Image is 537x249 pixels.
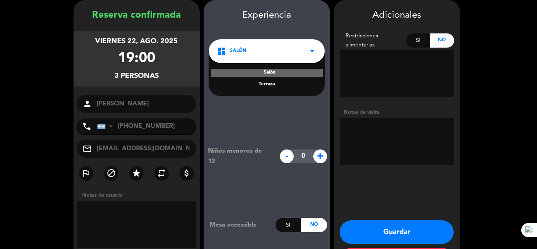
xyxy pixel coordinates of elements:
i: repeat [157,168,166,178]
i: outlined_flag [81,168,91,178]
i: arrow_drop_down [307,46,317,56]
span: - [280,149,294,163]
div: Mesa accessible [204,220,276,230]
i: mail_outline [83,144,92,153]
i: attach_money [182,168,191,178]
div: Si [406,33,430,48]
div: Terraza [217,81,317,89]
div: Adicionales [340,8,454,23]
div: Reserva confirmada [74,8,200,23]
div: Experiencia [204,8,330,23]
i: star [132,168,141,178]
i: person [83,99,92,109]
div: Niños menores de 12 [202,146,276,166]
div: Salón [211,69,323,77]
i: block [107,168,116,178]
i: dashboard [217,46,226,56]
div: Notas de visita [340,108,454,116]
i: phone [82,122,92,131]
div: Restricciones alimentarias [340,31,406,50]
div: Notas de usuario [78,191,200,199]
div: Si [276,218,301,232]
div: Argentina: +54 [97,119,116,134]
div: No [430,33,454,48]
button: Guardar [340,220,454,244]
div: 19:00 [118,47,155,70]
div: No [301,218,327,232]
span: + [313,149,327,163]
div: 3 personas [114,70,159,82]
div: viernes 22, ago. 2025 [95,36,178,47]
span: Salón [230,47,246,55]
